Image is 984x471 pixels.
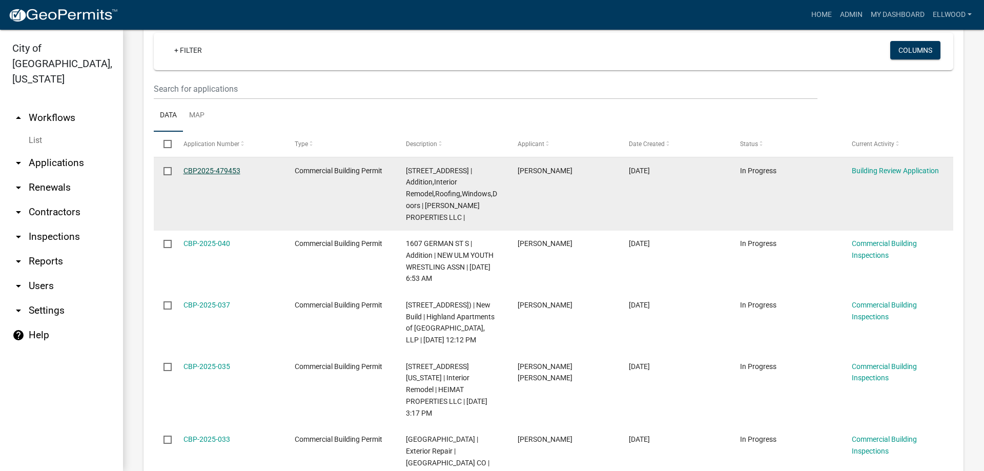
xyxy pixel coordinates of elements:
span: Current Activity [852,140,894,148]
span: Doug [518,435,572,443]
span: In Progress [740,435,776,443]
span: Applicant [518,140,544,148]
span: Commercial Building Permit [295,301,382,309]
a: My Dashboard [867,5,929,25]
span: In Progress [740,167,776,175]
span: 1607 GERMAN ST S | Addition | NEW ULM YOUTH WRESTLING ASSN | 09/22/2025 6:53 AM [406,239,494,282]
span: Date Created [629,140,665,148]
span: Commercial Building Permit [295,239,382,248]
datatable-header-cell: Select [154,132,173,156]
span: Application Number [183,140,239,148]
button: Columns [890,41,940,59]
i: help [12,329,25,341]
span: Description [406,140,437,148]
span: Status [740,140,758,148]
a: + Filter [166,41,210,59]
span: 09/16/2025 [629,167,650,175]
a: Data [154,99,183,132]
a: Commercial Building Inspections [852,435,917,455]
a: Home [807,5,836,25]
datatable-header-cell: Current Activity [842,132,953,156]
span: Commercial Building Permit [295,435,382,443]
i: arrow_drop_up [12,112,25,124]
a: CBP-2025-035 [183,362,230,371]
span: 08/20/2025 [629,301,650,309]
span: Jordan Swenson [518,167,572,175]
a: CBP2025-479453 [183,167,240,175]
span: Type [295,140,308,148]
a: CBP-2025-033 [183,435,230,443]
i: arrow_drop_down [12,304,25,317]
span: 4 MINNESOTA ST N | Interior Remodel | HEIMAT PROPERTIES LLC | 08/19/2025 3:17 PM [406,362,487,417]
datatable-header-cell: Description [396,132,507,156]
input: Search for applications [154,78,817,99]
span: 08/14/2025 [629,362,650,371]
span: Glenn James Hauser [518,362,572,382]
datatable-header-cell: Type [285,132,396,156]
datatable-header-cell: Date Created [619,132,730,156]
a: Map [183,99,211,132]
span: In Progress [740,301,776,309]
span: Zac Rosenow [518,301,572,309]
i: arrow_drop_down [12,181,25,194]
i: arrow_drop_down [12,255,25,268]
a: CBP-2025-040 [183,239,230,248]
a: Ellwood [929,5,976,25]
span: Commercial Building Permit [295,362,382,371]
a: Commercial Building Inspections [852,239,917,259]
i: arrow_drop_down [12,157,25,169]
a: Commercial Building Inspections [852,301,917,321]
a: Building Review Application [852,167,939,175]
datatable-header-cell: Applicant [508,132,619,156]
span: 905 N Highland Ave (Building #2) | New Build | Highland Apartments of New Ulm, LLP | 09/03/2025 1... [406,301,495,344]
datatable-header-cell: Application Number [173,132,284,156]
i: arrow_drop_down [12,231,25,243]
span: In Progress [740,239,776,248]
datatable-header-cell: Status [730,132,842,156]
i: arrow_drop_down [12,206,25,218]
span: Coleman Cihak [518,239,572,248]
span: 2000 BROADWAY ST S | Addition,Interior Remodel,Roofing,Windows,Doors | SCHUMM PROPERTIES LLC | [406,167,497,221]
a: Admin [836,5,867,25]
a: Commercial Building Inspections [852,362,917,382]
span: In Progress [740,362,776,371]
span: Commercial Building Permit [295,167,382,175]
span: 09/11/2025 [629,239,650,248]
span: 08/04/2025 [629,435,650,443]
a: CBP-2025-037 [183,301,230,309]
i: arrow_drop_down [12,280,25,292]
